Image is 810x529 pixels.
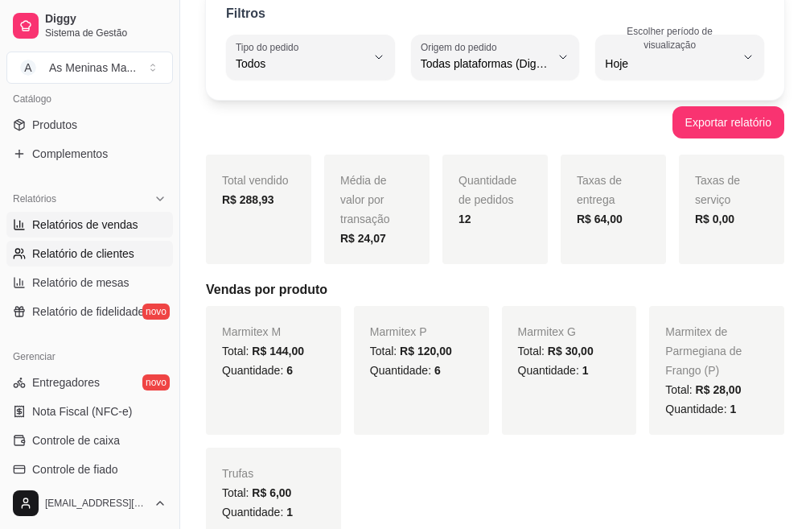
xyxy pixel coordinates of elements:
[605,24,740,52] label: Escolher período de visualização
[340,232,386,245] strong: R$ 24,07
[32,461,118,477] span: Controle de fiado
[32,432,120,448] span: Controle de caixa
[577,213,623,225] strong: R$ 64,00
[6,299,173,324] a: Relatório de fidelidadenovo
[411,35,580,80] button: Origem do pedidoTodas plataformas (Diggy, iFood)
[222,364,293,377] span: Quantidade:
[577,174,622,206] span: Taxas de entrega
[32,275,130,291] span: Relatório de mesas
[340,174,389,225] span: Média de valor por transação
[226,35,395,80] button: Tipo do pedidoTodos
[206,280,784,300] h5: Vendas por produto
[222,193,274,206] strong: R$ 288,93
[222,467,253,480] span: Trufas
[32,403,132,419] span: Nota Fiscal (NFC-e)
[518,364,589,377] span: Quantidade:
[13,192,56,205] span: Relatórios
[6,241,173,267] a: Relatório de clientes
[226,4,265,23] p: Filtros
[665,383,741,396] span: Total:
[20,60,36,76] span: A
[695,174,740,206] span: Taxas de serviço
[6,112,173,138] a: Produtos
[222,345,304,357] span: Total:
[49,60,136,76] div: As Meninas Ma ...
[6,141,173,167] a: Complementos
[458,174,516,206] span: Quantidade de pedidos
[45,27,167,39] span: Sistema de Gestão
[730,403,736,415] span: 1
[32,374,100,391] span: Entregadores
[236,56,366,72] span: Todos
[6,370,173,395] a: Entregadoresnovo
[45,12,167,27] span: Diggy
[222,486,291,499] span: Total:
[421,40,502,54] label: Origem do pedido
[458,213,471,225] strong: 12
[605,56,735,72] span: Hoje
[665,325,742,377] span: Marmitex de Parmegiana de Frango (P)
[6,399,173,424] a: Nota Fiscal (NFC-e)
[32,146,108,162] span: Complementos
[370,364,441,377] span: Quantidade:
[518,325,576,338] span: Marmitex G
[695,213,734,225] strong: R$ 0,00
[6,212,173,238] a: Relatórios de vendas
[286,364,293,377] span: 6
[665,403,736,415] span: Quantidade:
[286,506,293,519] span: 1
[222,506,293,519] span: Quantidade:
[582,364,589,377] span: 1
[672,106,784,138] button: Exportar relatório
[6,6,173,45] a: DiggySistema de Gestão
[222,325,281,338] span: Marmitex M
[370,345,452,357] span: Total:
[222,174,289,187] span: Total vendido
[400,345,452,357] span: R$ 120,00
[6,484,173,523] button: [EMAIL_ADDRESS][DOMAIN_NAME]
[252,345,304,357] span: R$ 144,00
[6,86,173,112] div: Catálogo
[32,304,144,320] span: Relatório de fidelidade
[32,217,138,233] span: Relatórios de vendas
[6,270,173,295] a: Relatório de mesas
[6,52,173,84] button: Select a team
[696,383,742,396] span: R$ 28,00
[595,35,764,80] button: Escolher período de visualizaçãoHoje
[6,428,173,453] a: Controle de caixa
[32,246,134,262] span: Relatório de clientes
[421,56,551,72] span: Todas plataformas (Diggy, iFood)
[6,457,173,482] a: Controle de fiado
[32,117,77,133] span: Produtos
[518,345,594,357] span: Total:
[236,40,304,54] label: Tipo do pedido
[370,325,427,338] span: Marmitex P
[6,344,173,370] div: Gerenciar
[548,345,594,357] span: R$ 30,00
[252,486,291,499] span: R$ 6,00
[45,497,147,510] span: [EMAIL_ADDRESS][DOMAIN_NAME]
[434,364,441,377] span: 6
